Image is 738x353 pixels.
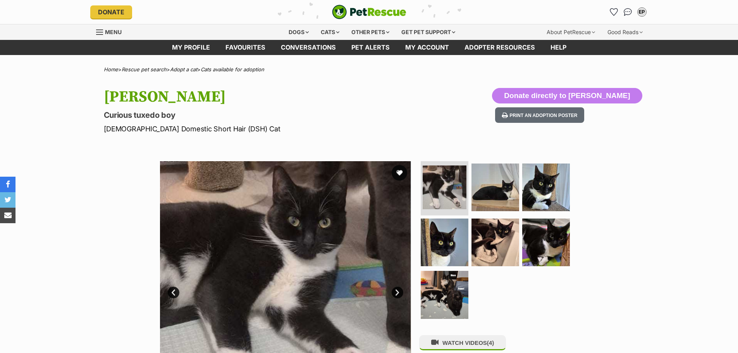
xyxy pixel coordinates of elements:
a: Adopt a cat [170,66,197,72]
a: Pet alerts [344,40,397,55]
button: Print an adoption poster [495,107,584,123]
a: Home [104,66,118,72]
div: Good Reads [602,24,648,40]
a: Donate [90,5,132,19]
button: Donate directly to [PERSON_NAME] [492,88,642,103]
div: Cats [315,24,345,40]
img: Photo of Benedict [522,164,570,211]
a: My account [397,40,457,55]
div: Other pets [346,24,395,40]
div: Get pet support [396,24,461,40]
img: Photo of Benedict [471,219,519,266]
a: Adopter resources [457,40,543,55]
p: Curious tuxedo boy [104,110,432,121]
img: Photo of Benedict [471,164,519,211]
span: Menu [105,29,122,35]
a: Rescue pet search [122,66,167,72]
img: Photo of Benedict [421,271,468,319]
a: My profile [164,40,218,55]
img: Photo of Benedict [423,165,466,209]
p: [DEMOGRAPHIC_DATA] Domestic Short Hair (DSH) Cat [104,124,432,134]
button: WATCH VIDEOS(4) [419,335,506,350]
a: PetRescue [332,5,406,19]
a: Cats available for adoption [201,66,264,72]
a: conversations [273,40,344,55]
div: About PetRescue [541,24,600,40]
div: Dogs [283,24,314,40]
button: favourite [392,165,407,181]
button: My account [636,6,648,18]
a: Next [392,287,403,298]
a: Prev [168,287,179,298]
a: Menu [96,24,127,38]
img: Photo of Benedict [522,219,570,266]
img: Photo of Benedict [421,219,468,266]
a: Help [543,40,574,55]
div: EP [638,8,646,16]
a: Conversations [622,6,634,18]
span: (4) [487,339,494,346]
a: Favourites [218,40,273,55]
img: logo-cat-932fe2b9b8326f06289b0f2fb663e598f794de774fb13d1741a6617ecf9a85b4.svg [332,5,406,19]
a: Favourites [608,6,620,18]
div: > > > [84,67,654,72]
ul: Account quick links [608,6,648,18]
img: chat-41dd97257d64d25036548639549fe6c8038ab92f7586957e7f3b1b290dea8141.svg [624,8,632,16]
h1: [PERSON_NAME] [104,88,432,106]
